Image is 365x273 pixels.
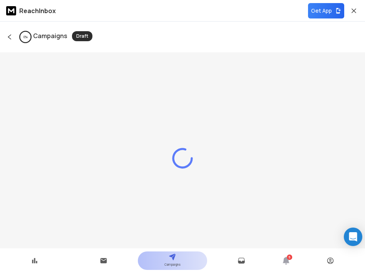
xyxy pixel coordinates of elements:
p: 0 % [23,35,28,39]
h1: Campaigns [33,31,67,41]
p: ReachInbox [19,6,56,15]
div: Draft [72,31,92,41]
div: Open Intercom Messenger [344,228,362,246]
button: Get App [308,3,344,18]
p: Campaigns [164,261,181,268]
span: 5 [287,255,292,260]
